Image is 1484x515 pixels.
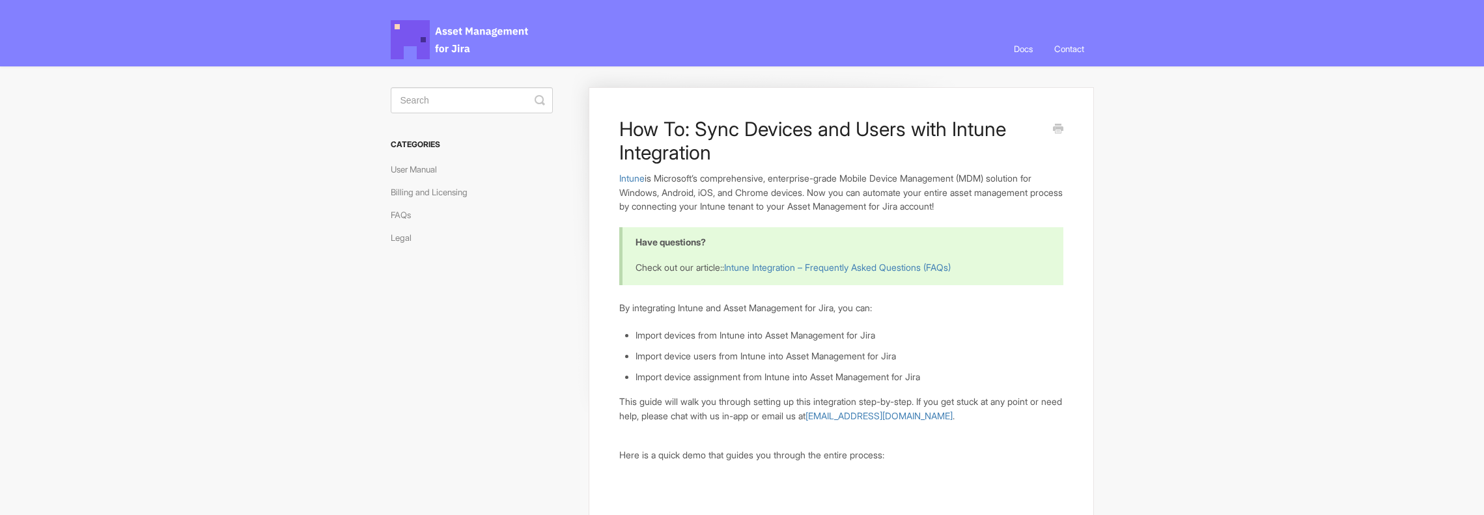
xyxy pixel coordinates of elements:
li: Import device users from Intune into Asset Management for Jira [636,349,1063,363]
h1: How To: Sync Devices and Users with Intune Integration [619,117,1043,164]
a: Docs [1004,31,1043,66]
h3: Categories [391,133,553,156]
a: [EMAIL_ADDRESS][DOMAIN_NAME] [805,410,953,421]
a: Print this Article [1053,122,1063,137]
input: Search [391,87,553,113]
span: Asset Management for Jira Docs [391,20,530,59]
p: Check out our article:: [636,260,1046,275]
p: is Microsoft’s comprehensive, enterprise-grade Mobile Device Management (MDM) solution for Window... [619,171,1063,214]
p: This guide will walk you through setting up this integration step-by-step. If you get stuck at an... [619,395,1063,423]
li: Import devices from Intune into Asset Management for Jira [636,328,1063,342]
b: Have questions? [636,236,706,247]
a: User Manual [391,159,447,180]
li: Import device assignment from Intune into Asset Management for Jira [636,370,1063,384]
a: Contact [1044,31,1094,66]
p: Here is a quick demo that guides you through the entire process: [619,448,1063,462]
a: FAQs [391,204,421,225]
a: Billing and Licensing [391,182,477,202]
p: By integrating Intune and Asset Management for Jira, you can: [619,301,1063,315]
a: Intune Integration – Frequently Asked Questions (FAQs) [724,262,951,273]
a: Legal [391,227,421,248]
a: Intune [619,173,645,184]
